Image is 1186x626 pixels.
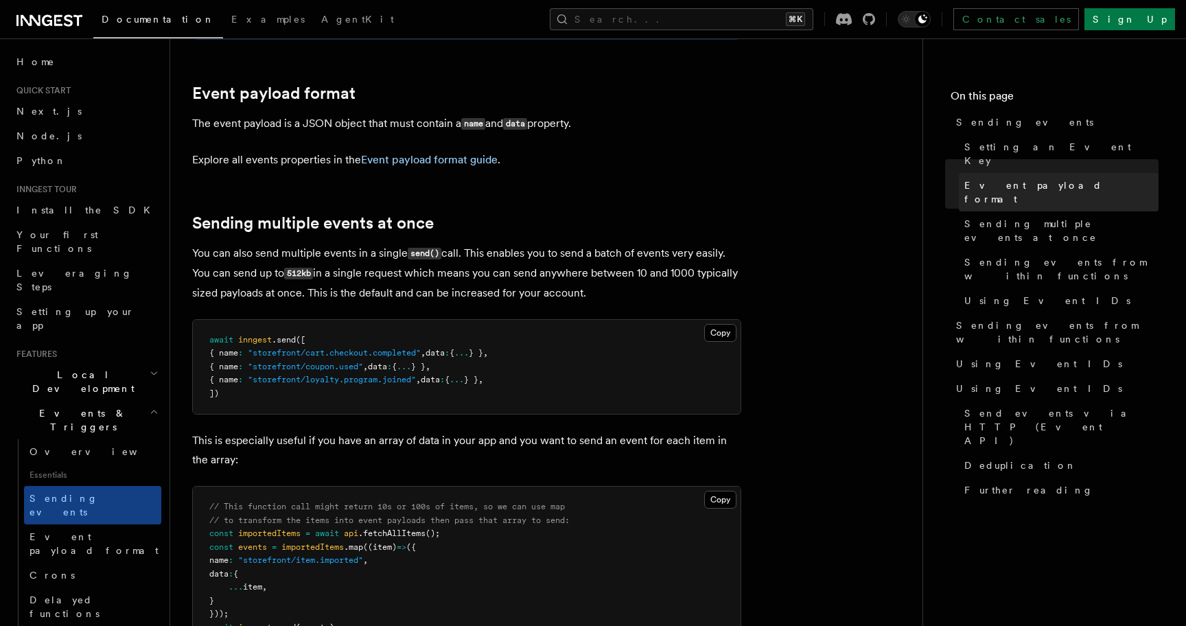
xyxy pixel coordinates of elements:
[231,14,305,25] span: Examples
[408,248,441,259] code: send()
[11,198,161,222] a: Install the SDK
[296,335,305,345] span: ([
[11,85,71,96] span: Quick start
[344,542,363,552] span: .map
[315,529,339,538] span: await
[951,376,1159,401] a: Using Event IDs
[24,588,161,626] a: Delayed functions
[192,213,434,233] a: Sending multiple events at once
[959,173,1159,211] a: Event payload format
[30,570,75,581] span: Crons
[956,318,1159,346] span: Sending events from within functions
[209,362,238,371] span: { name
[248,375,416,384] span: "storefront/loyalty.program.joined"
[16,130,82,141] span: Node.js
[30,446,171,457] span: Overview
[238,362,243,371] span: :
[209,596,214,605] span: }
[11,184,77,195] span: Inngest tour
[426,362,430,371] span: ,
[454,348,469,358] span: ...
[951,110,1159,135] a: Sending events
[238,529,301,538] span: importedItems
[469,348,483,358] span: } }
[368,362,387,371] span: data
[964,294,1130,308] span: Using Event IDs
[959,135,1159,173] a: Setting an Event Key
[238,555,363,565] span: "storefront/item.imported"
[229,569,233,579] span: :
[440,375,445,384] span: :
[30,493,98,518] span: Sending events
[284,268,313,279] code: 512kb
[956,357,1122,371] span: Using Event IDs
[956,115,1093,129] span: Sending events
[24,563,161,588] a: Crons
[964,217,1159,244] span: Sending multiple events at once
[192,244,741,303] p: You can also send multiple events in a single call. This enables you to send a batch of events ve...
[953,8,1079,30] a: Contact sales
[11,406,150,434] span: Events & Triggers
[223,4,313,37] a: Examples
[478,375,483,384] span: ,
[898,11,931,27] button: Toggle dark mode
[1084,8,1175,30] a: Sign Up
[483,348,488,358] span: ,
[421,348,426,358] span: ,
[209,335,233,345] span: await
[959,250,1159,288] a: Sending events from within functions
[16,268,132,292] span: Leveraging Steps
[192,431,741,469] p: This is especially useful if you have an array of data in your app and you want to send an event ...
[24,524,161,563] a: Event payload format
[445,348,450,358] span: :
[248,362,363,371] span: "storefront/coupon.used"
[421,375,440,384] span: data
[209,389,219,398] span: ])
[11,99,161,124] a: Next.js
[238,335,272,345] span: inngest
[363,362,368,371] span: ,
[192,150,741,170] p: Explore all events properties in the .
[445,375,450,384] span: {
[238,375,243,384] span: :
[450,375,464,384] span: ...
[102,14,215,25] span: Documentation
[16,106,82,117] span: Next.js
[951,351,1159,376] a: Using Event IDs
[11,368,150,395] span: Local Development
[209,569,229,579] span: data
[16,306,135,331] span: Setting up your app
[951,313,1159,351] a: Sending events from within functions
[397,542,406,552] span: =>
[209,609,229,618] span: }));
[272,542,277,552] span: =
[209,375,238,384] span: { name
[964,178,1159,206] span: Event payload format
[209,555,229,565] span: name
[397,362,411,371] span: ...
[959,453,1159,478] a: Deduplication
[964,140,1159,167] span: Setting an Event Key
[392,362,397,371] span: {
[11,299,161,338] a: Setting up your app
[704,491,736,509] button: Copy
[361,153,498,166] a: Event payload format guide
[964,459,1077,472] span: Deduplication
[464,375,478,384] span: } }
[426,348,445,358] span: data
[786,12,805,26] kbd: ⌘K
[956,382,1122,395] span: Using Event IDs
[387,362,392,371] span: :
[192,84,356,103] a: Event payload format
[16,155,67,166] span: Python
[11,261,161,299] a: Leveraging Steps
[281,542,344,552] span: importedItems
[24,486,161,524] a: Sending events
[209,529,233,538] span: const
[24,464,161,486] span: Essentials
[209,502,565,511] span: // This function call might return 10s or 100s of items, so we can use map
[959,211,1159,250] a: Sending multiple events at once
[93,4,223,38] a: Documentation
[243,582,262,592] span: item
[209,515,570,525] span: // to transform the items into event payloads then pass that array to send:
